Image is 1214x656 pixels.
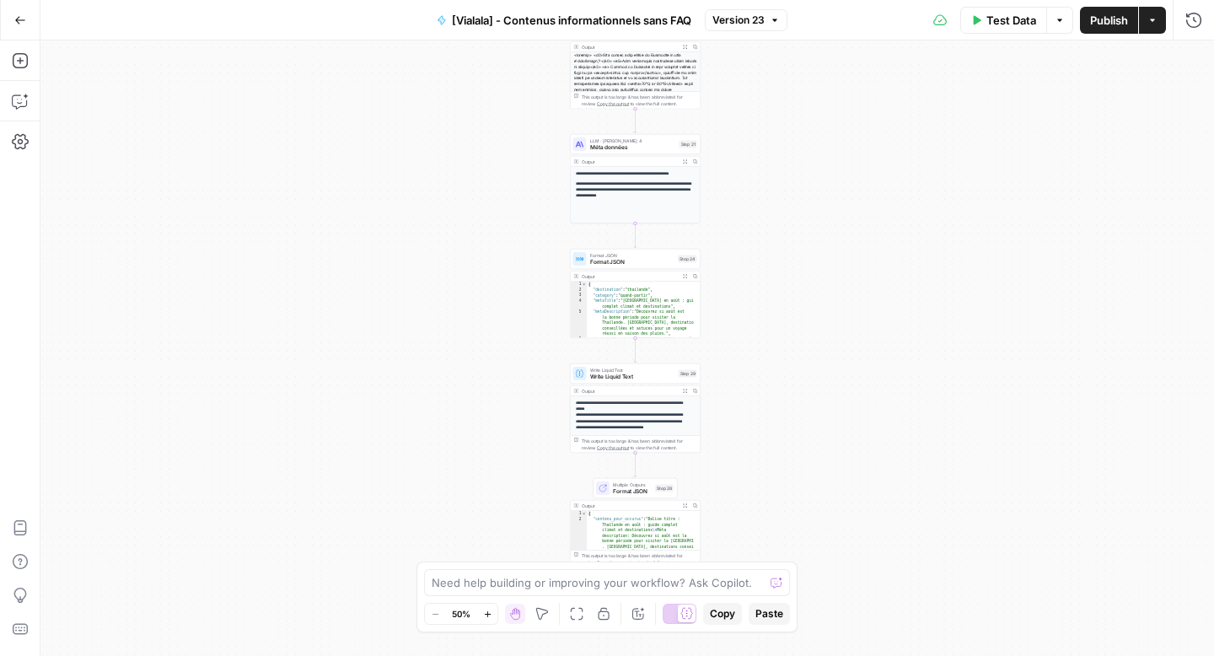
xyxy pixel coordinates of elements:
[427,7,701,34] button: [Vialala] - Contenus informationnels sans FAQ
[597,445,629,450] span: Copy the output
[590,373,675,381] span: Write Liquid Text
[582,94,697,107] div: This output is too large & has been abbreviated for review. to view the full content.
[634,453,637,477] g: Edge from step_29 to step_28
[634,223,637,248] g: Edge from step_21 to step_24
[590,137,676,144] span: LLM · [PERSON_NAME] 4
[571,309,588,337] div: 5
[582,438,697,451] div: This output is too large & has been abbreviated for review. to view the full content.
[613,481,652,488] span: Multiple Outputs
[597,560,629,565] span: Copy the output
[571,298,588,309] div: 4
[655,485,674,492] div: Step 28
[571,288,588,293] div: 2
[570,19,701,109] div: Output<loremip> <d2>Sita consec adip elitse do Eiusmodte in utla e'dolo&magn;?</a0> <e5>Adm venia...
[570,478,701,567] div: Multiple OutputsFormat JSONStep 28Output{ "contenu_pour_occurus":"Balise titre : Thaïlande en aoû...
[590,258,675,266] span: Format JSON
[590,252,675,259] span: Format JSON
[986,12,1036,29] span: Test Data
[712,13,765,28] span: Version 23
[590,367,675,374] span: Write Liquid Text
[590,143,676,152] span: Méta données
[582,273,678,280] div: Output
[705,9,787,31] button: Version 23
[1080,7,1138,34] button: Publish
[960,7,1047,34] button: Test Data
[571,282,588,288] div: 1
[582,511,587,517] span: Toggle code folding, rows 1 through 3
[452,12,691,29] span: [Vialala] - Contenus informationnels sans FAQ
[680,141,697,148] div: Step 21
[571,52,701,143] div: <loremip> <d2>Sita consec adip elitse do Eiusmodte in utla e'dolo&magn;?</a0> <e5>Adm veniamquis ...
[613,487,652,496] span: Format JSON
[582,159,678,165] div: Output
[571,511,588,517] div: 1
[755,606,783,621] span: Paste
[582,552,697,566] div: This output is too large & has been abbreviated for review. to view the full content.
[571,293,588,298] div: 3
[571,336,588,353] div: 6
[597,101,629,106] span: Copy the output
[634,338,637,363] g: Edge from step_24 to step_29
[582,282,587,288] span: Toggle code folding, rows 1 through 9
[570,249,701,338] div: Format JSONFormat JSONStep 24Output{ "destination":"thailande", "category":"quand-partir", "metaT...
[582,44,678,51] div: Output
[679,370,697,378] div: Step 29
[1090,12,1128,29] span: Publish
[582,388,678,395] div: Output
[582,503,678,509] div: Output
[749,603,790,625] button: Paste
[452,607,470,621] span: 50%
[678,255,697,263] div: Step 24
[634,109,637,133] g: Edge from step_25 to step_21
[710,606,735,621] span: Copy
[703,603,742,625] button: Copy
